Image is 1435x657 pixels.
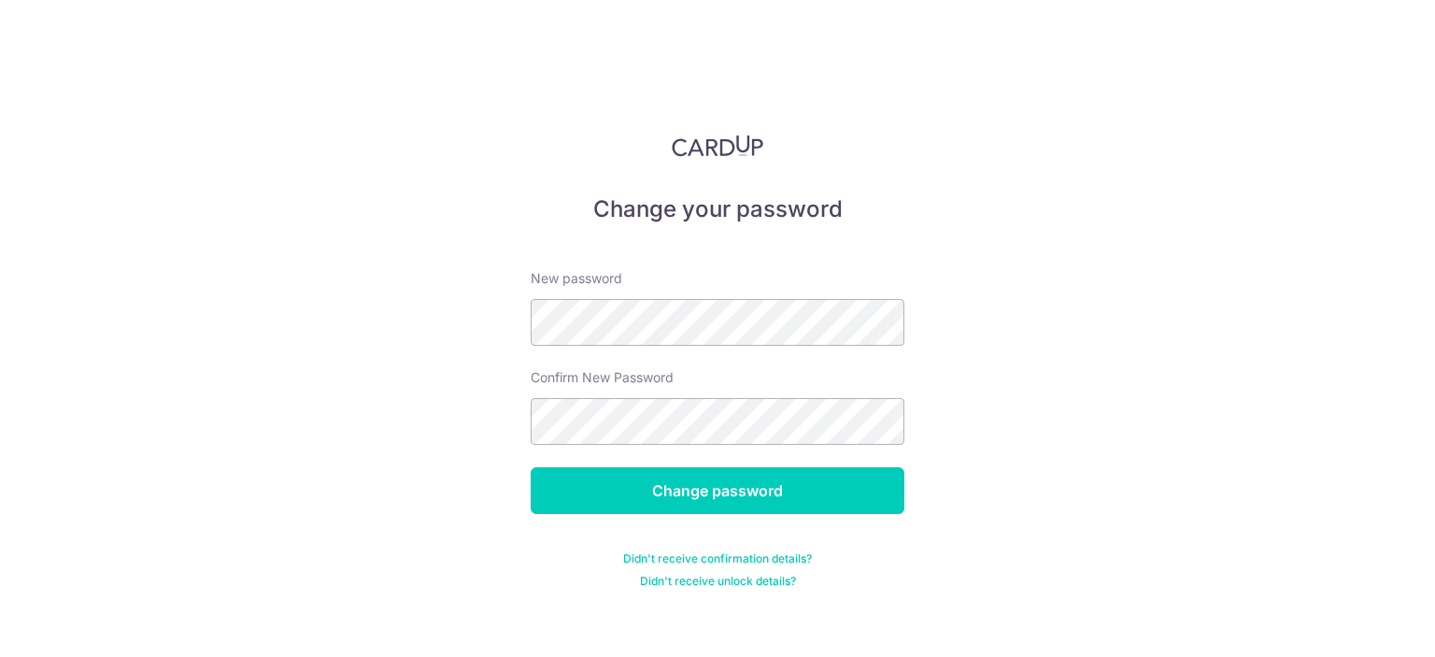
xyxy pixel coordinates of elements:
label: Confirm New Password [531,368,674,387]
a: Didn't receive unlock details? [640,574,796,589]
input: Change password [531,467,904,514]
label: New password [531,269,622,288]
a: Didn't receive confirmation details? [623,551,812,566]
h5: Change your password [531,194,904,224]
img: CardUp Logo [672,135,763,157]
